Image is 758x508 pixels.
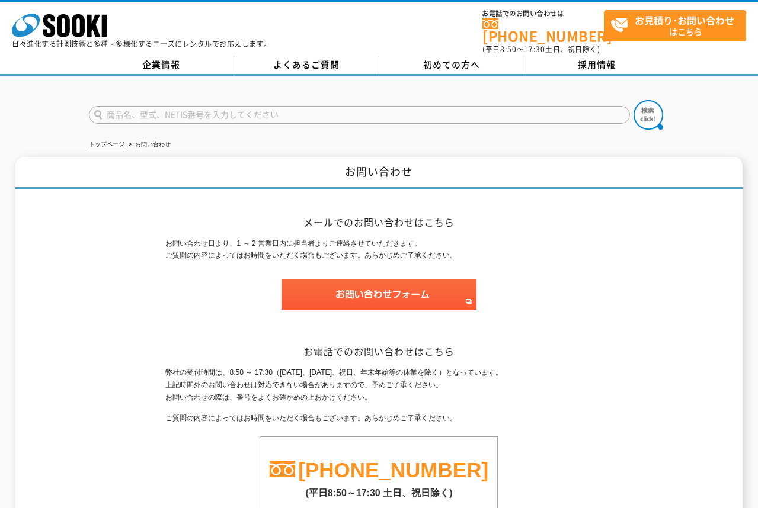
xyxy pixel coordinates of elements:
[15,157,743,189] h1: お問い合わせ
[482,18,604,43] a: [PHONE_NUMBER]
[165,345,592,358] h2: お電話でのお問い合わせはこちら
[282,299,476,307] a: お問い合わせフォーム
[12,40,271,47] p: 日々進化する計測技術と多種・多様化するニーズにレンタルでお応えします。
[482,44,600,54] span: (平日 ～ 土日、祝日除く)
[165,216,592,229] h2: メールでのお問い合わせはこちら
[423,58,480,71] span: 初めての方へ
[89,56,234,74] a: 企業情報
[500,44,517,54] span: 8:50
[89,106,630,124] input: 商品名、型式、NETIS番号を入力してください
[482,10,604,17] span: お電話でのお問い合わせは
[126,139,171,151] li: お問い合わせ
[260,481,497,500] p: (平日8:50～17:30 土日、祝日除く)
[634,100,663,130] img: btn_search.png
[298,458,488,481] a: [PHONE_NUMBER]
[524,44,545,54] span: 17:30
[379,56,524,74] a: 初めての方へ
[165,366,592,403] p: 弊社の受付時間は、8:50 ～ 17:30（[DATE]、[DATE]、祝日、年末年始等の休業を除く）となっています。 上記時間外のお問い合わせは対応できない場合がありますので、予めご了承くださ...
[524,56,670,74] a: 採用情報
[604,10,746,41] a: お見積り･お問い合わせはこちら
[234,56,379,74] a: よくあるご質問
[165,412,592,425] p: ご質問の内容によってはお時間をいただく場合もございます。あらかじめご了承ください。
[635,13,734,27] strong: お見積り･お問い合わせ
[610,11,746,40] span: はこちら
[282,279,476,310] img: お問い合わせフォーム
[165,237,592,262] p: お問い合わせ日より、1 ～ 2 営業日内に担当者よりご連絡させていただきます。 ご質問の内容によってはお時間をいただく場合もございます。あらかじめご了承ください。
[89,141,124,147] a: トップページ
